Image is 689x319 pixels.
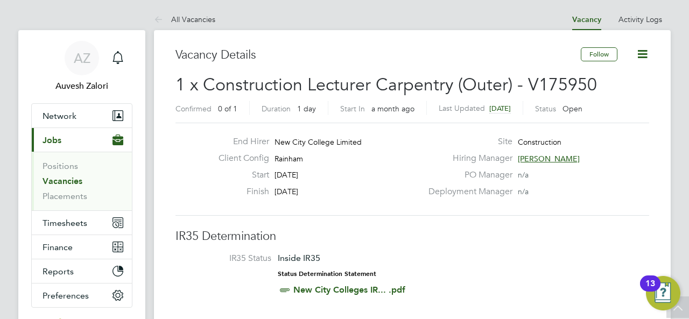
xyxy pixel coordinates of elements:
span: Finance [43,242,73,252]
span: Timesheets [43,218,87,228]
h3: Vacancy Details [175,47,581,63]
span: a month ago [371,104,414,114]
a: All Vacancies [154,15,215,24]
span: 1 day [297,104,316,114]
label: Deployment Manager [422,186,512,197]
span: Jobs [43,135,61,145]
label: Last Updated [439,103,485,113]
label: End Hirer [210,136,269,147]
button: Open Resource Center, 13 new notifications [646,276,680,310]
label: Confirmed [175,104,212,114]
a: Activity Logs [618,15,662,24]
a: Vacancy [572,15,601,24]
span: Inside IR35 [278,253,320,263]
span: Open [563,104,582,114]
span: [DATE] [275,187,298,196]
button: Preferences [32,283,132,307]
label: Finish [210,186,269,197]
label: Status [535,104,556,114]
label: Hiring Manager [422,153,512,164]
span: Network [43,111,76,121]
label: Start [210,169,269,181]
button: Finance [32,235,132,259]
button: Follow [581,47,617,61]
label: Duration [262,104,291,114]
strong: Status Determination Statement [278,270,376,278]
span: n/a [518,187,529,196]
a: New City Colleges IR... .pdf [293,285,405,295]
span: 0 of 1 [218,104,237,114]
span: Construction [518,137,561,147]
span: 1 x Construction Lecturer Carpentry (Outer) - V175950 [175,74,597,95]
span: [DATE] [275,170,298,180]
span: AZ [74,51,90,65]
label: Start In [340,104,365,114]
a: AZAuvesh Zalori [31,41,132,93]
label: PO Manager [422,169,512,181]
span: n/a [518,170,529,180]
button: Jobs [32,128,132,152]
span: Reports [43,266,74,277]
button: Network [32,104,132,127]
button: Timesheets [32,211,132,235]
span: Preferences [43,290,89,301]
a: Placements [43,191,87,201]
span: Auvesh Zalori [31,80,132,93]
a: Positions [43,161,78,171]
span: Rainham [275,154,303,164]
span: [PERSON_NAME] [518,154,580,164]
button: Reports [32,259,132,283]
h3: IR35 Determination [175,229,649,244]
label: Client Config [210,153,269,164]
span: New City College Limited [275,137,362,147]
label: Site [422,136,512,147]
span: [DATE] [489,104,511,113]
a: Vacancies [43,176,82,186]
div: 13 [645,283,655,297]
label: IR35 Status [186,253,271,264]
div: Jobs [32,152,132,210]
